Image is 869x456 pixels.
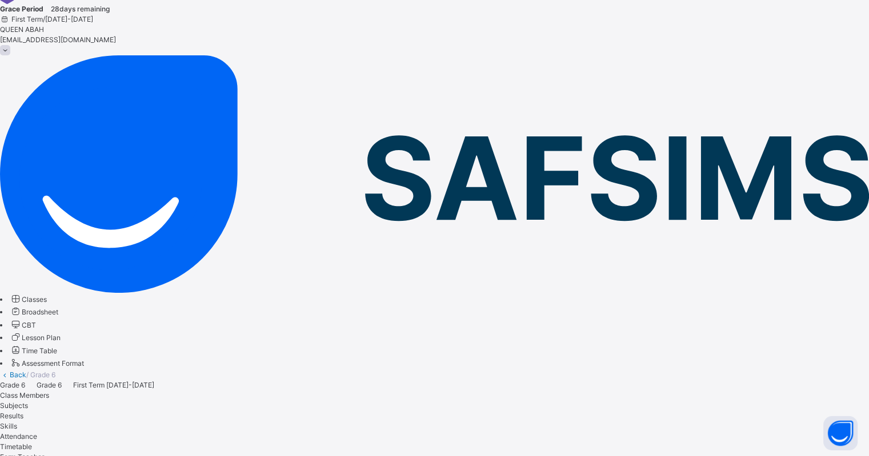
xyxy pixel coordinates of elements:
span: Time Table [22,346,57,355]
span: Assessment Format [22,359,84,368]
span: Broadsheet [22,308,58,316]
span: CBT [22,321,36,329]
a: Time Table [10,346,57,355]
a: Classes [10,295,47,304]
span: / Grade 6 [26,370,55,379]
span: First Term [DATE]-[DATE] [73,381,154,389]
a: Lesson Plan [10,333,61,342]
button: Open asap [823,416,858,450]
a: Assessment Format [10,359,84,368]
span: Classes [22,295,47,304]
a: Back [10,370,26,379]
span: Lesson Plan [22,333,61,342]
span: Grade 6 [37,381,62,389]
a: CBT [10,321,36,329]
a: Broadsheet [10,308,58,316]
span: 28 days remaining [51,5,110,13]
